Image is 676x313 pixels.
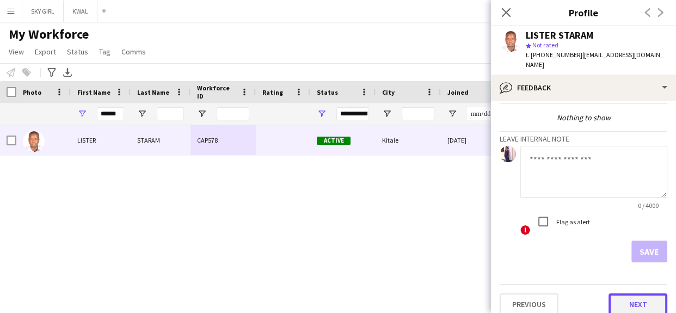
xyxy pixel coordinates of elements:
[447,88,469,96] span: Joined
[526,51,582,59] span: t. [PHONE_NUMBER]
[500,134,667,144] h3: Leave internal note
[376,125,441,155] div: Kitale
[491,5,676,20] h3: Profile
[137,109,147,119] button: Open Filter Menu
[190,125,256,155] div: CAP578
[23,88,41,96] span: Photo
[441,125,506,155] div: [DATE]
[61,66,74,79] app-action-btn: Export XLSX
[30,45,60,59] a: Export
[629,201,667,210] span: 0 / 4000
[317,88,338,96] span: Status
[95,45,115,59] a: Tag
[77,88,110,96] span: First Name
[137,88,169,96] span: Last Name
[97,107,124,120] input: First Name Filter Input
[554,218,590,226] label: Flag as alert
[22,1,64,22] button: SKY GIRL
[4,45,28,59] a: View
[197,109,207,119] button: Open Filter Menu
[77,109,87,119] button: Open Filter Menu
[382,109,392,119] button: Open Filter Menu
[67,47,88,57] span: Status
[217,107,249,120] input: Workforce ID Filter Input
[64,1,97,22] button: KWAL
[197,84,236,100] span: Workforce ID
[9,47,24,57] span: View
[45,66,58,79] app-action-btn: Advanced filters
[157,107,184,120] input: Last Name Filter Input
[35,47,56,57] span: Export
[99,47,110,57] span: Tag
[131,125,190,155] div: STARAM
[23,131,45,152] img: LISTER STARAM
[262,88,283,96] span: Rating
[447,109,457,119] button: Open Filter Menu
[520,225,530,235] span: !
[491,75,676,101] div: Feedback
[467,107,500,120] input: Joined Filter Input
[402,107,434,120] input: City Filter Input
[121,47,146,57] span: Comms
[526,51,663,69] span: | [EMAIL_ADDRESS][DOMAIN_NAME]
[382,88,395,96] span: City
[317,137,351,145] span: Active
[63,45,93,59] a: Status
[71,125,131,155] div: LISTER
[317,109,327,119] button: Open Filter Menu
[500,113,667,122] div: Nothing to show
[526,30,593,40] div: LISTER STARAM
[532,41,558,49] span: Not rated
[117,45,150,59] a: Comms
[9,26,89,42] span: My Workforce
